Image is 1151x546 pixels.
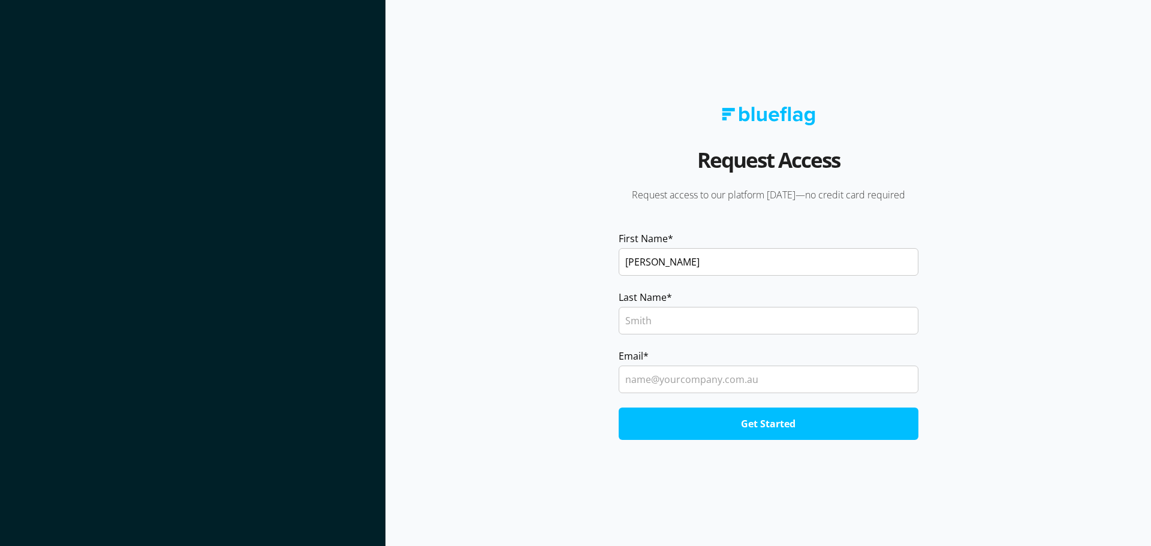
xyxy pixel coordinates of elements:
[722,107,815,125] img: Blue Flag logo
[602,188,935,201] p: Request access to our platform [DATE]—no credit card required
[619,408,918,440] input: Get Started
[619,231,668,246] span: First Name
[619,248,918,276] input: John
[697,143,840,188] h2: Request Access
[619,307,918,334] input: Smith
[619,290,667,304] span: Last Name
[619,349,643,363] span: Email
[619,366,918,393] input: name@yourcompany.com.au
